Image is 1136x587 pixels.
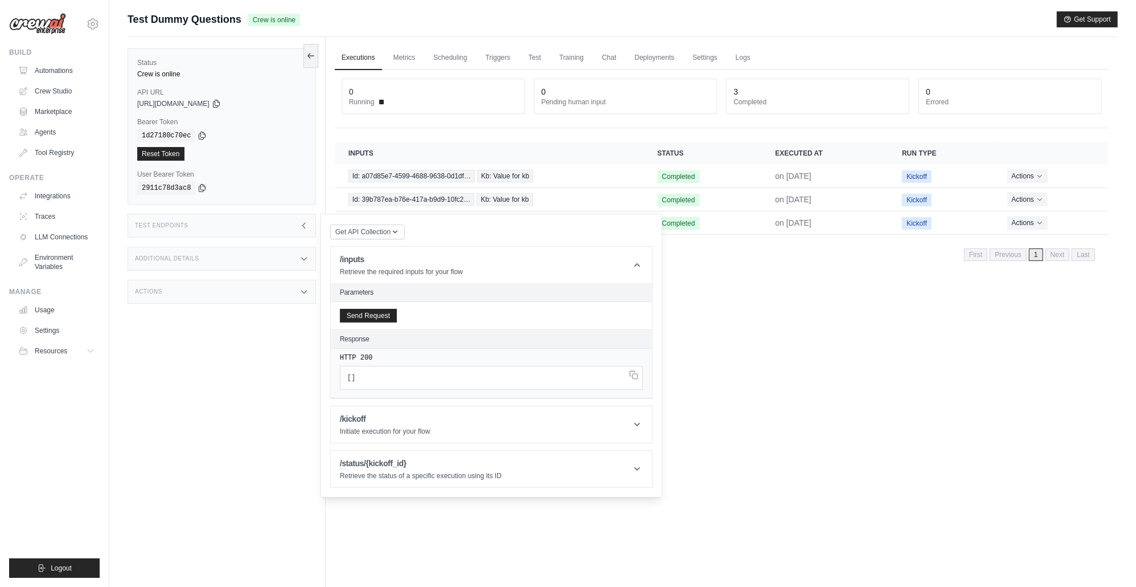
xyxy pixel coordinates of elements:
[340,309,397,323] button: Send Request
[14,207,100,226] a: Traces
[340,353,643,362] pre: HTTP 200
[775,172,811,181] time: August 14, 2025 at 17:59 BST
[137,147,184,161] a: Reset Token
[775,195,811,204] time: August 14, 2025 at 17:52 BST
[387,46,423,70] a: Metrics
[340,335,370,344] h2: Response
[135,222,188,229] h3: Test Endpoints
[729,46,757,70] a: Logs
[137,58,306,67] label: Status
[14,321,100,340] a: Settings
[340,458,502,469] h1: /status/{kickoff_id}
[733,97,902,107] dt: Completed
[595,46,623,70] a: Chat
[349,97,375,107] span: Running
[137,70,306,79] div: Crew is online
[348,193,475,206] span: Id: 39b787ea-b76e-417a-b9d9-10fc2…
[348,170,475,182] span: Id: a07d85e7-4599-4688-9638-0d1df…
[522,46,548,70] a: Test
[137,181,195,195] code: 2911c78d3ac8
[137,170,306,179] label: User Bearer Token
[335,46,382,70] a: Executions
[340,471,502,480] p: Retrieve the status of a specific execution using its ID
[14,82,100,100] a: Crew Studio
[926,86,930,97] div: 0
[902,217,932,230] span: Kickoff
[658,170,700,183] span: Completed
[542,97,710,107] dt: Pending human input
[761,142,888,165] th: Executed at
[552,46,590,70] a: Training
[348,193,630,206] a: View execution details for Id
[14,301,100,319] a: Usage
[902,194,932,206] span: Kickoff
[479,46,518,70] a: Triggers
[644,142,762,165] th: Status
[9,559,100,578] button: Logout
[902,170,932,183] span: Kickoff
[964,248,987,261] span: First
[686,46,724,70] a: Settings
[477,170,534,182] span: Kb: Value for kb
[335,239,1109,268] nav: Pagination
[340,288,643,297] h2: Parameters
[14,144,100,162] a: Tool Registry
[658,194,700,206] span: Completed
[349,86,354,97] div: 0
[14,342,100,360] button: Resources
[888,142,993,165] th: Run Type
[340,413,430,425] h1: /kickoff
[1029,248,1043,261] span: 1
[628,46,681,70] a: Deployments
[335,227,391,237] span: Get API Collection
[340,254,463,265] h1: /inputs
[1072,248,1095,261] span: Last
[733,86,738,97] div: 3
[35,347,67,356] span: Resources
[1007,216,1048,230] button: Actions for execution
[14,123,100,141] a: Agents
[1007,193,1048,206] button: Actions for execution
[542,86,546,97] div: 0
[9,48,100,57] div: Build
[14,103,100,121] a: Marketplace
[135,288,162,295] h3: Actions
[137,129,195,142] code: 1d27180c70ec
[335,142,1109,268] section: Crew executions table
[128,11,241,27] span: Test Dummy Questions
[248,14,300,26] span: Crew is online
[9,13,66,35] img: Logo
[14,187,100,205] a: Integrations
[347,374,351,382] span: [
[335,142,644,165] th: Inputs
[351,374,355,382] span: ]
[14,62,100,80] a: Automations
[775,218,811,227] time: August 14, 2025 at 17:39 BST
[340,427,430,436] p: Initiate execution for your flow
[426,46,474,70] a: Scheduling
[14,228,100,246] a: LLM Connections
[135,255,199,262] h3: Additional Details
[137,117,306,127] label: Bearer Token
[9,287,100,296] div: Manage
[14,248,100,276] a: Environment Variables
[1057,11,1118,27] button: Get Support
[477,193,533,206] span: Kb: Value for kb
[964,248,1095,261] nav: Pagination
[330,225,405,239] button: Get API Collection
[51,564,72,573] span: Logout
[137,88,306,97] label: API URL
[1045,248,1070,261] span: Next
[926,97,1094,107] dt: Errored
[348,170,630,182] a: View execution details for Id
[658,217,700,230] span: Completed
[137,99,210,108] span: [URL][DOMAIN_NAME]
[1007,169,1048,183] button: Actions for execution
[340,267,463,276] p: Retrieve the required inputs for your flow
[990,248,1027,261] span: Previous
[9,173,100,182] div: Operate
